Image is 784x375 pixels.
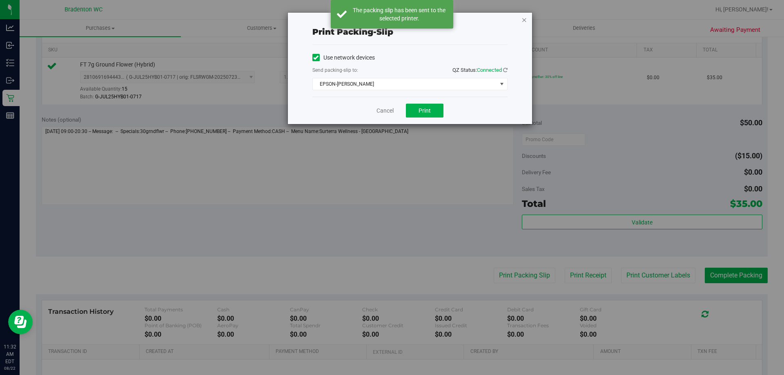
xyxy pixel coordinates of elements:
[477,67,502,73] span: Connected
[406,104,443,118] button: Print
[312,67,358,74] label: Send packing-slip to:
[351,6,447,22] div: The packing slip has been sent to the selected printer.
[452,67,508,73] span: QZ Status:
[8,310,33,334] iframe: Resource center
[376,107,394,115] a: Cancel
[313,78,497,90] span: EPSON-[PERSON_NAME]
[312,53,375,62] label: Use network devices
[312,27,393,37] span: Print packing-slip
[419,107,431,114] span: Print
[497,78,507,90] span: select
